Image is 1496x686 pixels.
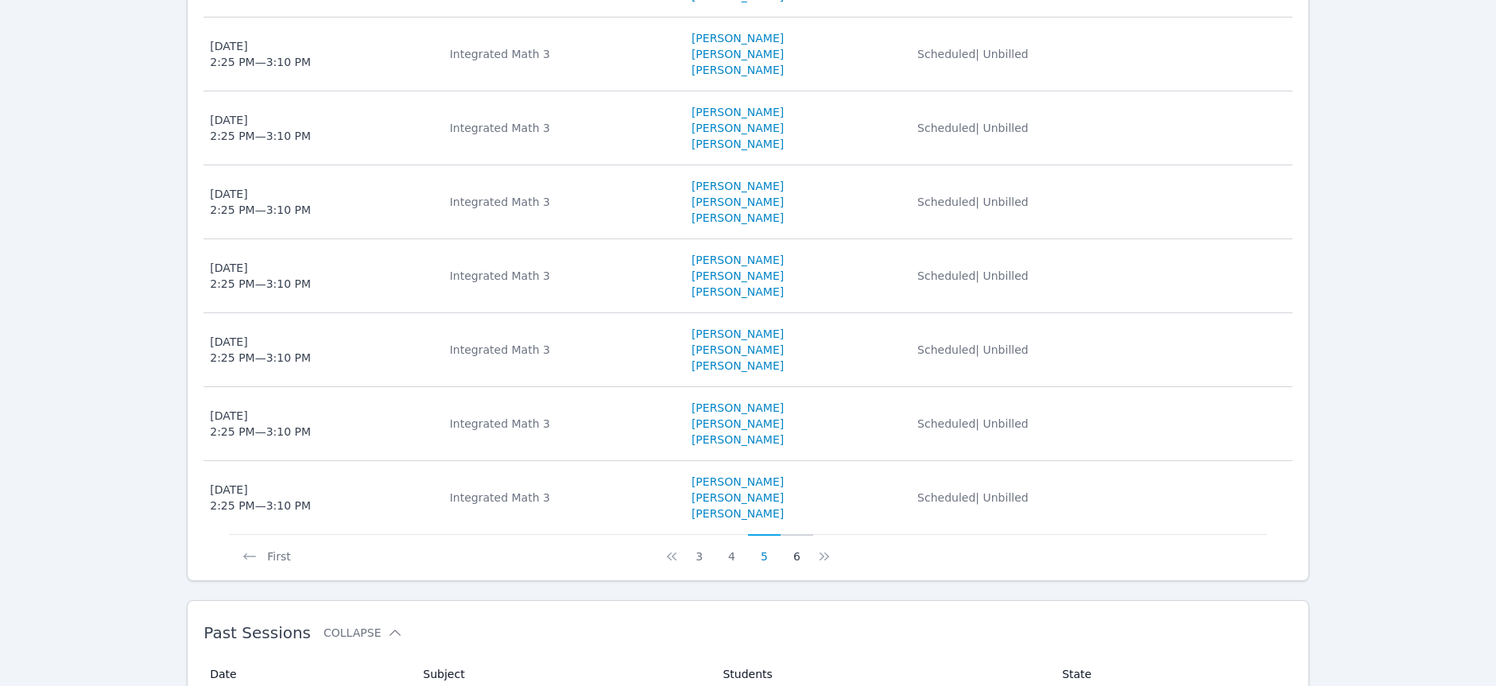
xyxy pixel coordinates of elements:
tr: [DATE]2:25 PM—3:10 PMIntegrated Math 3[PERSON_NAME][PERSON_NAME][PERSON_NAME]Scheduled| Unbilled [203,165,1293,239]
a: [PERSON_NAME] [692,268,784,284]
span: Scheduled | Unbilled [917,122,1029,134]
div: [DATE] 2:25 PM — 3:10 PM [210,38,311,70]
span: Scheduled | Unbilled [917,269,1029,282]
a: [PERSON_NAME] [692,284,784,300]
a: [PERSON_NAME] [692,104,784,120]
a: [PERSON_NAME] [692,490,784,506]
div: Integrated Math 3 [450,416,672,432]
a: [PERSON_NAME] [692,342,784,358]
tr: [DATE]2:25 PM—3:10 PMIntegrated Math 3[PERSON_NAME][PERSON_NAME][PERSON_NAME]Scheduled| Unbilled [203,239,1293,313]
div: [DATE] 2:25 PM — 3:10 PM [210,334,311,366]
span: Scheduled | Unbilled [917,196,1029,208]
a: [PERSON_NAME] [692,474,784,490]
div: [DATE] 2:25 PM — 3:10 PM [210,112,311,144]
span: Scheduled | Unbilled [917,491,1029,504]
div: Integrated Math 3 [450,268,672,284]
div: Integrated Math 3 [450,490,672,506]
a: [PERSON_NAME] [692,400,784,416]
button: Collapse [324,625,403,641]
div: [DATE] 2:25 PM — 3:10 PM [210,260,311,292]
a: [PERSON_NAME] [692,62,784,78]
div: [DATE] 2:25 PM — 3:10 PM [210,186,311,218]
a: [PERSON_NAME] [692,326,784,342]
div: Integrated Math 3 [450,120,672,136]
div: [DATE] 2:25 PM — 3:10 PM [210,408,311,440]
tr: [DATE]2:25 PM—3:10 PMIntegrated Math 3[PERSON_NAME][PERSON_NAME][PERSON_NAME]Scheduled| Unbilled [203,313,1293,387]
a: [PERSON_NAME] [692,120,784,136]
tr: [DATE]2:25 PM—3:10 PMIntegrated Math 3[PERSON_NAME][PERSON_NAME][PERSON_NAME]Scheduled| Unbilled [203,461,1293,534]
button: 4 [715,534,748,564]
span: Past Sessions [203,623,311,642]
button: First [229,534,303,564]
a: [PERSON_NAME] [692,136,784,152]
a: [PERSON_NAME] [692,252,784,268]
span: Scheduled | Unbilled [917,48,1029,60]
a: [PERSON_NAME] [692,210,784,226]
button: 6 [781,534,813,564]
tr: [DATE]2:25 PM—3:10 PMIntegrated Math 3[PERSON_NAME][PERSON_NAME][PERSON_NAME]Scheduled| Unbilled [203,387,1293,461]
a: [PERSON_NAME] [692,46,784,62]
a: [PERSON_NAME] [692,178,784,194]
a: [PERSON_NAME] [692,506,784,521]
div: Integrated Math 3 [450,46,672,62]
div: Integrated Math 3 [450,194,672,210]
span: Scheduled | Unbilled [917,417,1029,430]
tr: [DATE]2:25 PM—3:10 PMIntegrated Math 3[PERSON_NAME][PERSON_NAME][PERSON_NAME]Scheduled| Unbilled [203,91,1293,165]
span: Scheduled | Unbilled [917,343,1029,356]
div: Integrated Math 3 [450,342,672,358]
button: 5 [748,534,781,564]
a: [PERSON_NAME] [692,30,784,46]
tr: [DATE]2:25 PM—3:10 PMIntegrated Math 3[PERSON_NAME][PERSON_NAME][PERSON_NAME]Scheduled| Unbilled [203,17,1293,91]
a: [PERSON_NAME] [692,432,784,448]
button: 3 [683,534,715,564]
a: [PERSON_NAME] [692,358,784,374]
div: [DATE] 2:25 PM — 3:10 PM [210,482,311,514]
a: [PERSON_NAME] [692,416,784,432]
a: [PERSON_NAME] [692,194,784,210]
